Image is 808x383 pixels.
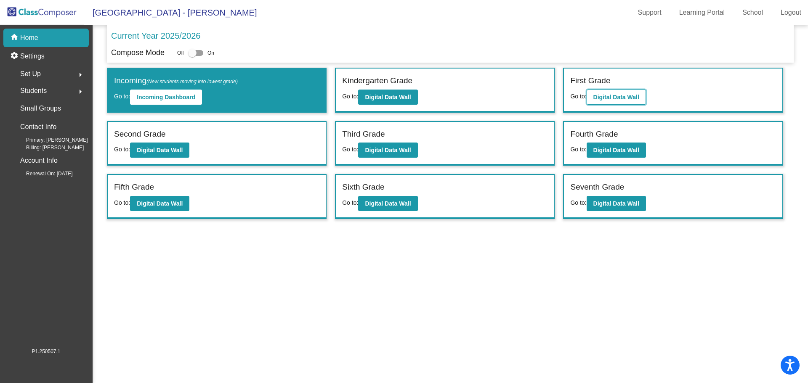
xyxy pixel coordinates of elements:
b: Digital Data Wall [365,147,411,153]
p: Settings [20,51,45,61]
button: Digital Data Wall [587,90,646,105]
mat-icon: arrow_right [75,70,85,80]
p: Current Year 2025/2026 [111,29,200,42]
span: Go to: [342,146,358,153]
label: Second Grade [114,128,166,140]
b: Digital Data Wall [593,94,639,100]
label: Sixth Grade [342,181,384,193]
b: Digital Data Wall [137,200,183,207]
b: Digital Data Wall [593,200,639,207]
button: Digital Data Wall [130,143,189,158]
button: Digital Data Wall [587,143,646,158]
b: Incoming Dashboard [137,94,195,100]
span: Go to: [114,146,130,153]
b: Digital Data Wall [593,147,639,153]
span: [GEOGRAPHIC_DATA] - [PERSON_NAME] [84,6,257,19]
label: Seventh Grade [570,181,624,193]
mat-icon: settings [10,51,20,61]
label: Fifth Grade [114,181,154,193]
b: Digital Data Wall [365,94,411,100]
mat-icon: home [10,33,20,43]
button: Digital Data Wall [130,196,189,211]
p: Home [20,33,38,43]
button: Digital Data Wall [587,196,646,211]
button: Incoming Dashboard [130,90,202,105]
label: First Grade [570,75,610,87]
span: (New students moving into lowest grade) [146,79,238,85]
a: School [736,6,770,19]
span: Go to: [570,146,586,153]
label: Third Grade [342,128,385,140]
mat-icon: arrow_right [75,87,85,97]
p: Contact Info [20,121,56,133]
span: Go to: [570,199,586,206]
b: Digital Data Wall [365,200,411,207]
label: Kindergarten Grade [342,75,412,87]
span: Off [177,49,184,57]
b: Digital Data Wall [137,147,183,153]
a: Learning Portal [672,6,732,19]
label: Fourth Grade [570,128,618,140]
p: Small Groups [20,103,61,114]
span: Go to: [114,93,130,100]
span: Renewal On: [DATE] [13,170,72,177]
span: Set Up [20,68,41,80]
span: Go to: [570,93,586,100]
span: Primary: [PERSON_NAME] [13,136,88,144]
span: Go to: [342,199,358,206]
button: Digital Data Wall [358,90,417,105]
span: Students [20,85,47,97]
p: Compose Mode [111,47,165,58]
label: Incoming [114,75,238,87]
p: Account Info [20,155,58,166]
a: Support [631,6,668,19]
button: Digital Data Wall [358,143,417,158]
span: On [207,49,214,57]
button: Digital Data Wall [358,196,417,211]
a: Logout [774,6,808,19]
span: Go to: [114,199,130,206]
span: Billing: [PERSON_NAME] [13,144,84,151]
span: Go to: [342,93,358,100]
